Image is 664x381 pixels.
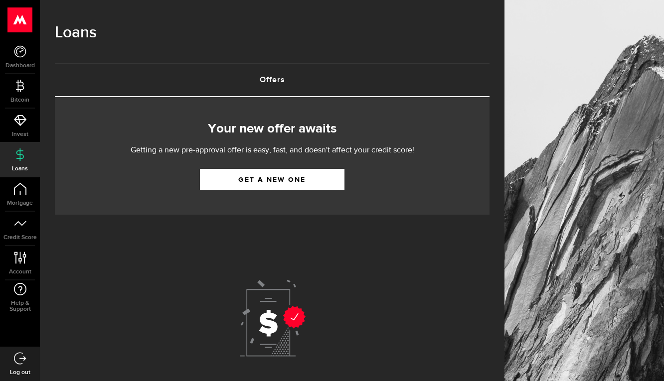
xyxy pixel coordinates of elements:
[200,169,344,190] a: Get a new one
[55,20,490,46] h1: Loans
[55,64,490,96] a: Offers
[55,63,490,97] ul: Tabs Navigation
[70,119,475,139] h2: Your new offer awaits
[100,144,444,156] p: Getting a new pre-approval offer is easy, fast, and doesn't affect your credit score!
[622,339,664,381] iframe: LiveChat chat widget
